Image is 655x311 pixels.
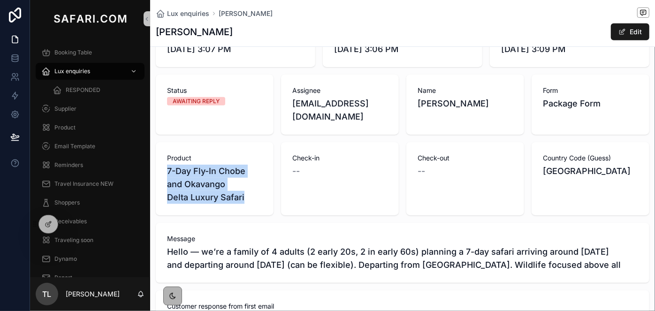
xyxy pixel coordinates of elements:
span: Message [167,234,638,243]
span: Receivables [54,218,87,225]
a: Lux enquiries [156,9,209,18]
div: scrollable content [30,38,150,277]
span: Lux enquiries [54,68,90,75]
span: Check-out [418,153,513,163]
span: Hello — we’re a family of 4 adults (2 early 20s, 2 in early 60s) planning a 7-day safari arriving... [167,245,638,272]
span: RESPONDED [66,86,100,94]
a: RESPONDED [47,82,145,99]
span: Country Code (Guess) [543,153,638,163]
span: Traveling soon [54,236,93,244]
span: Customer response from first email [167,302,638,311]
a: Email Template [36,138,145,155]
span: Email Template [54,143,95,150]
span: Lux enquiries [167,9,209,18]
span: Product [54,124,76,131]
a: Product [36,119,145,136]
a: Travel Insurance NEW [36,175,145,192]
a: Receivables [36,213,145,230]
p: [PERSON_NAME] [66,289,120,299]
span: Check-in [292,153,388,163]
span: [DATE] 3:07 PM [167,43,304,56]
h1: [PERSON_NAME] [156,25,233,38]
a: Lux enquiries [36,63,145,80]
span: Form [543,86,638,95]
span: Supplier [54,105,76,113]
span: -- [418,165,425,178]
a: Reminders [36,157,145,174]
button: Edit [611,23,649,40]
a: Traveling soon [36,232,145,249]
a: Report [36,269,145,286]
span: -- [292,165,300,178]
a: Shoppers [36,194,145,211]
span: [EMAIL_ADDRESS][DOMAIN_NAME] [292,97,388,123]
span: 7-Day Fly-In Chobe and Okavango Delta Luxury Safari [167,165,262,204]
span: Package Form [543,97,638,110]
span: Travel Insurance NEW [54,180,114,188]
span: Report [54,274,72,281]
span: TL [43,288,52,300]
span: Dynamo [54,255,77,263]
a: Booking Table [36,44,145,61]
span: [PERSON_NAME] [418,97,513,110]
span: Reminders [54,161,83,169]
span: [GEOGRAPHIC_DATA] [543,165,638,178]
span: Assignee [292,86,388,95]
span: Product [167,153,262,163]
a: Supplier [36,100,145,117]
span: Name [418,86,513,95]
a: [PERSON_NAME] [219,9,273,18]
span: Status [167,86,262,95]
span: [DATE] 3:09 PM [501,43,638,56]
span: Shoppers [54,199,80,206]
img: App logo [52,11,129,26]
span: Booking Table [54,49,92,56]
span: [DATE] 3:06 PM [334,43,471,56]
a: Dynamo [36,250,145,267]
div: AWAITING REPLY [173,97,220,106]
